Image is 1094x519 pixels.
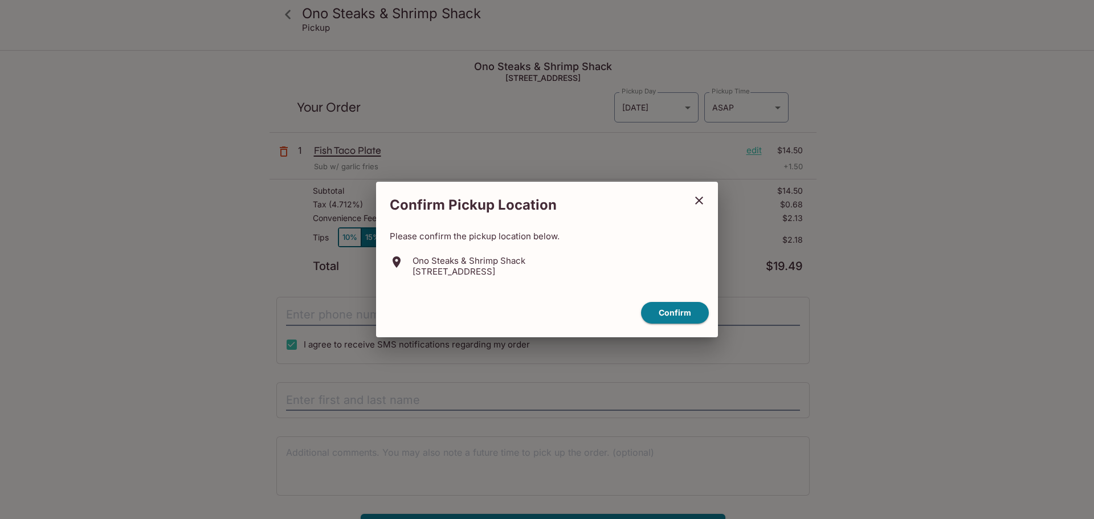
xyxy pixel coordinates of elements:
p: Ono Steaks & Shrimp Shack [413,255,525,266]
h2: Confirm Pickup Location [376,191,685,219]
button: confirm [641,302,709,324]
p: [STREET_ADDRESS] [413,266,525,277]
button: close [685,186,713,215]
p: Please confirm the pickup location below. [390,231,704,242]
